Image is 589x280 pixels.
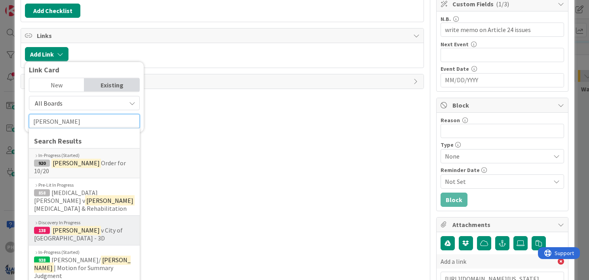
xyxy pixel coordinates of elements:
[445,151,546,162] span: None
[452,220,554,229] span: Attachments
[441,257,466,266] span: Add a link
[29,78,84,92] div: New
[445,177,550,186] span: Not Set
[34,226,123,242] span: v City of [GEOGRAPHIC_DATA] - 3D
[441,66,564,72] div: Event Date
[37,77,409,86] span: History
[34,249,135,256] div: In-Progress (Started)
[84,78,139,92] div: Existing
[34,152,135,159] div: In-Progress (Started)
[452,100,554,110] span: Block
[51,225,101,235] mark: [PERSON_NAME]
[34,255,131,273] mark: [PERSON_NAME]
[34,182,135,189] div: Pre-Lit In Progress
[34,264,113,280] span: | Motion for Summary Judgment
[441,142,454,148] span: Type
[35,99,63,107] span: All Boards
[34,189,50,197] div: 858
[29,114,140,129] input: Search for card by title or ID
[85,195,135,206] mark: [PERSON_NAME]
[51,158,101,168] mark: [PERSON_NAME]
[51,256,101,264] span: [PERSON_NAME]/
[25,47,68,61] button: Add Link
[34,219,135,226] div: Discovery In Progress
[445,74,560,87] input: MM/DD/YYYY
[17,1,36,11] span: Support
[441,41,469,48] label: Next Event
[34,136,135,146] div: Search Results
[34,189,98,204] span: [MEDICAL_DATA][PERSON_NAME] v
[34,257,50,264] div: 938
[34,160,50,167] div: 920
[25,4,80,18] button: Add Checklist
[441,117,460,124] label: Reason
[34,159,126,175] span: Order for 10/20
[441,167,480,173] span: Reminder Date
[441,15,451,23] label: N.B.
[34,227,50,234] div: 138
[34,204,127,212] span: [MEDICAL_DATA] & Rehabilitation
[29,66,140,74] div: Link Card
[37,31,409,40] span: Links
[441,193,467,207] button: Block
